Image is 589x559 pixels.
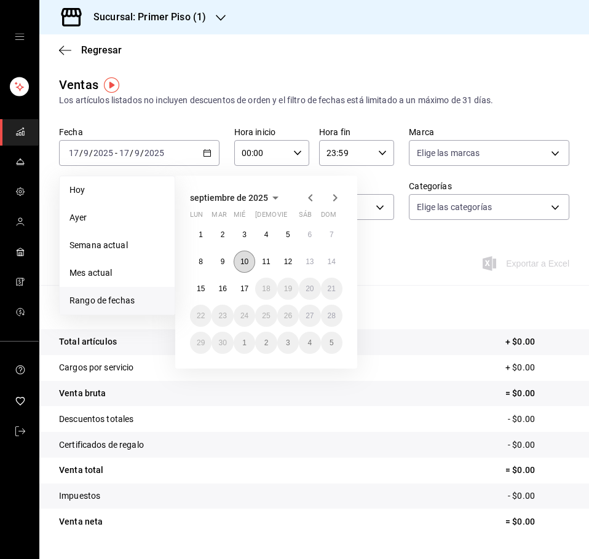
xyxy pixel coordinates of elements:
[84,10,206,25] h3: Sucursal: Primer Piso (1)
[93,148,114,158] input: ----
[306,311,314,320] abbr: 27 de septiembre de 2025
[505,335,569,348] p: + $0.00
[330,338,334,347] abbr: 5 de octubre de 2025
[59,515,103,528] p: Venta neta
[240,311,248,320] abbr: 24 de septiembre de 2025
[307,338,312,347] abbr: 4 de octubre de 2025
[255,278,277,300] button: 18 de septiembre de 2025
[240,257,248,266] abbr: 10 de septiembre de 2025
[59,464,103,477] p: Venta total
[89,148,93,158] span: /
[255,251,277,273] button: 11 de septiembre de 2025
[69,267,165,279] span: Mes actual
[199,230,203,239] abbr: 1 de septiembre de 2025
[409,128,569,136] label: Marca
[328,257,336,266] abbr: 14 de septiembre de 2025
[190,224,211,246] button: 1 de septiembre de 2025
[242,338,247,347] abbr: 1 de octubre de 2025
[234,278,255,300] button: 17 de septiembre de 2025
[190,278,211,300] button: 15 de septiembre de 2025
[321,332,342,354] button: 5 de octubre de 2025
[59,439,144,451] p: Certificados de regalo
[211,278,233,300] button: 16 de septiembre de 2025
[330,230,334,239] abbr: 7 de septiembre de 2025
[234,211,245,224] abbr: miércoles
[277,251,299,273] button: 12 de septiembre de 2025
[255,211,328,224] abbr: jueves
[81,44,122,56] span: Regresar
[508,439,569,451] p: - $0.00
[83,148,89,158] input: --
[508,490,569,502] p: - $0.00
[234,305,255,327] button: 24 de septiembre de 2025
[286,230,290,239] abbr: 5 de septiembre de 2025
[242,230,247,239] abbr: 3 de septiembre de 2025
[15,32,25,42] button: open drawer
[262,311,270,320] abbr: 25 de septiembre de 2025
[321,278,342,300] button: 21 de septiembre de 2025
[277,305,299,327] button: 26 de septiembre de 2025
[211,251,233,273] button: 9 de septiembre de 2025
[262,284,270,293] abbr: 18 de septiembre de 2025
[140,148,144,158] span: /
[221,230,225,239] abbr: 2 de septiembre de 2025
[211,211,226,224] abbr: martes
[234,332,255,354] button: 1 de octubre de 2025
[59,335,117,348] p: Total artículos
[284,284,292,293] abbr: 19 de septiembre de 2025
[218,311,226,320] abbr: 23 de septiembre de 2025
[328,284,336,293] abbr: 21 de septiembre de 2025
[417,147,480,159] span: Elige las marcas
[409,182,569,190] label: Categorías
[144,148,165,158] input: ----
[255,305,277,327] button: 25 de septiembre de 2025
[505,361,569,374] p: + $0.00
[134,148,140,158] input: --
[277,224,299,246] button: 5 de septiembre de 2025
[306,284,314,293] abbr: 20 de septiembre de 2025
[277,278,299,300] button: 19 de septiembre de 2025
[59,94,569,107] div: Los artículos listados no incluyen descuentos de orden y el filtro de fechas está limitado a un m...
[255,332,277,354] button: 2 de octubre de 2025
[68,148,79,158] input: --
[284,311,292,320] abbr: 26 de septiembre de 2025
[59,413,133,426] p: Descuentos totales
[69,211,165,224] span: Ayer
[69,294,165,307] span: Rango de fechas
[211,224,233,246] button: 2 de septiembre de 2025
[234,224,255,246] button: 3 de septiembre de 2025
[59,361,134,374] p: Cargos por servicio
[321,305,342,327] button: 28 de septiembre de 2025
[197,284,205,293] abbr: 15 de septiembre de 2025
[505,387,569,400] p: = $0.00
[262,257,270,266] abbr: 11 de septiembre de 2025
[255,224,277,246] button: 4 de septiembre de 2025
[190,211,203,224] abbr: lunes
[299,278,320,300] button: 20 de septiembre de 2025
[211,332,233,354] button: 30 de septiembre de 2025
[319,128,394,136] label: Hora fin
[505,515,569,528] p: = $0.00
[190,251,211,273] button: 8 de septiembre de 2025
[199,257,203,266] abbr: 8 de septiembre de 2025
[328,311,336,320] abbr: 28 de septiembre de 2025
[221,257,225,266] abbr: 9 de septiembre de 2025
[104,77,119,93] img: Tooltip marker
[264,230,269,239] abbr: 4 de septiembre de 2025
[508,413,569,426] p: - $0.00
[321,224,342,246] button: 7 de septiembre de 2025
[190,305,211,327] button: 22 de septiembre de 2025
[277,332,299,354] button: 3 de octubre de 2025
[197,338,205,347] abbr: 29 de septiembre de 2025
[240,284,248,293] abbr: 17 de septiembre de 2025
[234,128,309,136] label: Hora inicio
[79,148,83,158] span: /
[59,387,106,400] p: Venta bruta
[299,211,312,224] abbr: sábado
[321,251,342,273] button: 14 de septiembre de 2025
[299,305,320,327] button: 27 de septiembre de 2025
[59,128,219,136] label: Fecha
[69,184,165,197] span: Hoy
[59,76,98,94] div: Ventas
